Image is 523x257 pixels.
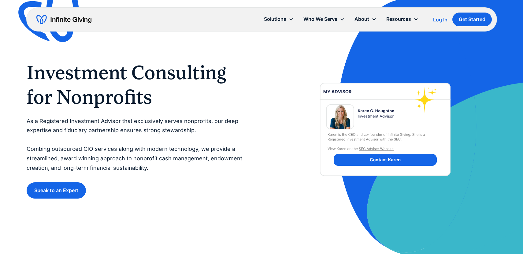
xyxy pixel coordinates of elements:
[433,16,447,23] a: Log In
[27,117,249,173] p: As a Registered Investment Advisor that exclusively serves nonprofits, our deep expertise and fid...
[350,13,381,26] div: About
[303,15,337,23] div: Who We Serve
[27,60,249,109] h1: Investment Consulting for Nonprofits
[264,15,286,23] div: Solutions
[303,59,467,200] img: investment-advisor-nonprofit-financial
[27,182,86,199] a: Speak to an Expert
[386,15,411,23] div: Resources
[259,13,299,26] div: Solutions
[433,17,447,22] div: Log In
[381,13,423,26] div: Resources
[36,15,91,24] a: home
[299,13,350,26] div: Who We Serve
[354,15,369,23] div: About
[452,13,492,26] a: Get Started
